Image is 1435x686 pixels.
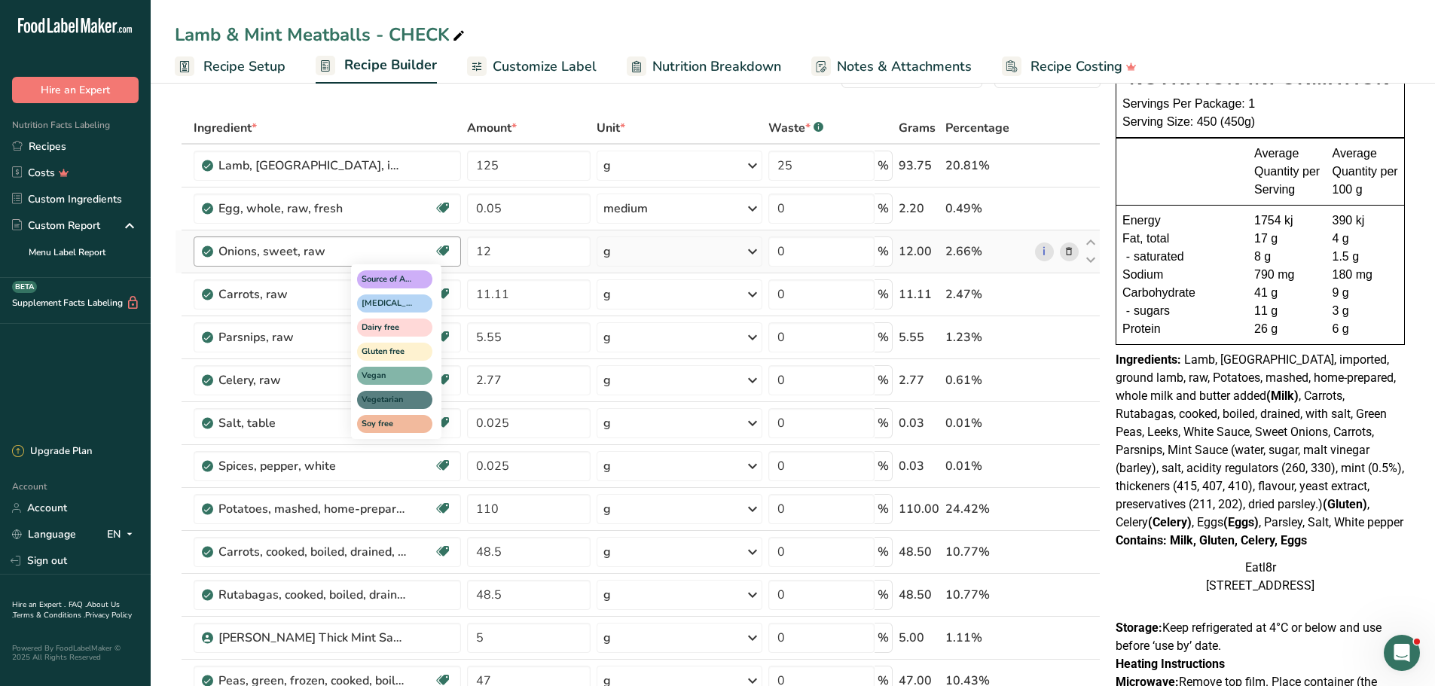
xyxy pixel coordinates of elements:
div: 110.00 [899,500,939,518]
div: 41 g [1254,284,1321,302]
a: Notes & Attachments [811,50,972,84]
a: Language [12,521,76,547]
div: g [603,457,611,475]
a: Recipe Costing [1002,50,1137,84]
div: 6 g [1333,320,1399,338]
div: 10.77% [945,586,1029,604]
div: Carrots, cooked, boiled, drained, with salt [218,543,407,561]
span: sugars [1134,302,1170,320]
div: 790 mg [1254,266,1321,284]
div: 390 kj [1333,212,1399,230]
div: 93.75 [899,157,939,175]
div: 1754 kj [1254,212,1321,230]
a: About Us . [12,599,120,620]
div: 12.00 [899,242,939,261]
div: Upgrade Plan [12,444,92,459]
div: g [603,500,611,518]
div: Waste [768,119,823,137]
span: Lamb, [GEOGRAPHIC_DATA], imported, ground lamb, raw, Potatoes, mashed, home-prepared, whole milk ... [1116,352,1404,529]
span: Ingredients: [1116,352,1181,367]
div: Contains: Milk, Gluten, Celery, Eggs [1116,532,1405,550]
div: Servings Per Package: 1 [1122,95,1398,113]
iframe: Intercom live chat [1384,635,1420,671]
div: Average Quantity per 100 g [1333,145,1399,199]
div: Egg, whole, raw, fresh [218,200,407,218]
div: Parsnips, raw [218,328,407,346]
div: g [603,414,611,432]
div: 2.20 [899,200,939,218]
div: 0.03 [899,414,939,432]
div: BETA [12,281,37,293]
div: 2.77 [899,371,939,389]
span: Recipe Costing [1030,56,1122,77]
div: Salt, table [218,414,407,432]
div: - [1122,248,1134,266]
div: 0.01% [945,414,1029,432]
div: 0.61% [945,371,1029,389]
div: EN [107,526,139,544]
div: 5.00 [899,629,939,647]
span: Recipe Setup [203,56,285,77]
div: 11 g [1254,302,1321,320]
span: Amount [467,119,517,137]
button: Hire an Expert [12,77,139,103]
span: Percentage [945,119,1009,137]
div: 2.66% [945,242,1029,261]
span: Grams [899,119,936,137]
span: Customize Label [493,56,597,77]
strong: Storage: [1116,620,1162,635]
div: [PERSON_NAME] Thick Mint Sauce [218,629,407,647]
div: g [603,586,611,604]
div: Average Quantity per Serving [1254,145,1321,199]
a: i [1035,242,1054,261]
div: Carrots, raw [218,285,407,303]
div: 4 g [1333,230,1399,248]
div: g [603,328,611,346]
b: (Eggs) [1223,515,1259,529]
div: 24.42% [945,500,1029,518]
span: Nutrition Breakdown [652,56,781,77]
b: (Milk) [1266,389,1299,403]
a: Recipe Setup [175,50,285,84]
div: 180 mg [1333,266,1399,284]
div: 1.5 g [1333,248,1399,266]
div: 5.55 [899,328,939,346]
b: (Celery) [1148,515,1192,529]
a: Customize Label [467,50,597,84]
div: 26 g [1254,320,1321,338]
div: g [603,242,611,261]
span: Carbohydrate [1122,284,1195,302]
span: Sodium [1122,266,1163,284]
div: g [603,285,611,303]
a: Hire an Expert . [12,599,66,610]
div: medium [603,200,648,218]
b: (Gluten) [1323,497,1367,511]
div: 11.11 [899,285,939,303]
span: Source of Antioxidants [362,273,414,286]
div: Spices, pepper, white [218,457,407,475]
div: 20.81% [945,157,1029,175]
span: Fat, total [1122,230,1169,248]
a: Privacy Policy [85,610,132,620]
div: Custom Report [12,218,100,233]
div: g [603,543,611,561]
div: Lamb & Mint Meatballs - CHECK [175,21,468,48]
span: Dairy free [362,322,414,334]
div: Lamb, [GEOGRAPHIC_DATA], imported, ground lamb, raw [218,157,407,175]
span: Ingredient [194,119,257,137]
div: 9 g [1333,284,1399,302]
div: Onions, sweet, raw [218,242,407,261]
div: Celery, raw [218,371,407,389]
div: Eatl8r [STREET_ADDRESS] [1116,559,1405,595]
div: g [603,629,611,647]
div: Potatoes, mashed, home-prepared, whole milk and butter added [218,500,407,518]
div: Powered By FoodLabelMaker © 2025 All Rights Reserved [12,644,139,662]
span: Protein [1122,320,1161,338]
div: 8 g [1254,248,1321,266]
div: 0.49% [945,200,1029,218]
div: g [603,371,611,389]
span: Soy free [362,418,414,431]
p: Keep refrigerated at 4°C or below and use before ‘use by’ date. [1116,619,1405,655]
span: Unit [597,119,625,137]
a: Terms & Conditions . [13,610,85,620]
